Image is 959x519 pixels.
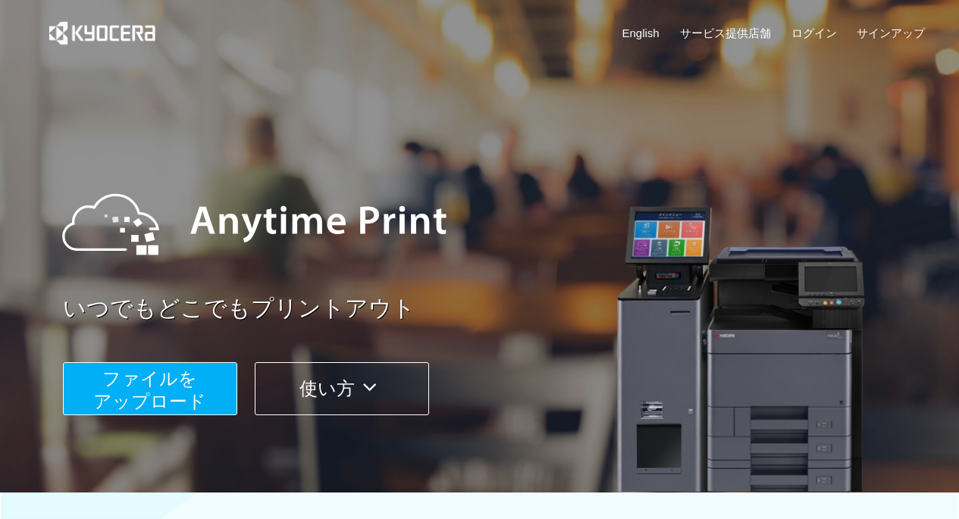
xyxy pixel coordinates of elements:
[622,25,660,41] a: English
[680,25,771,41] a: サービス提供店舗
[791,25,837,41] a: ログイン
[93,368,206,411] span: ファイルを ​​アップロード
[857,25,925,41] a: サインアップ
[255,362,429,415] button: 使い方
[63,292,935,325] a: いつでもどこでもプリントアウト
[63,362,237,415] button: ファイルを​​アップロード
